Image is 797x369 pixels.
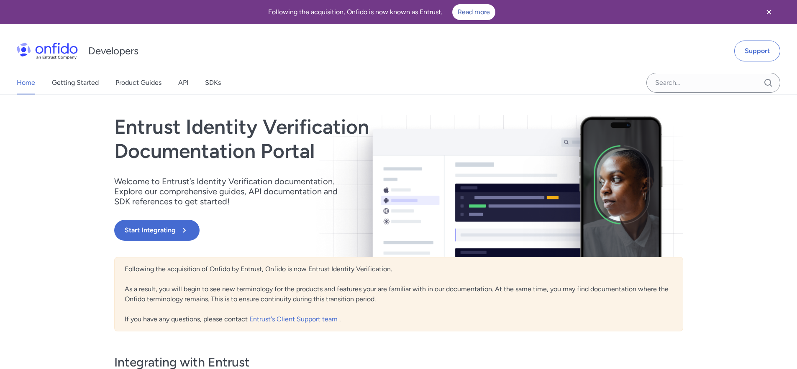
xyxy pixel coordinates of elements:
[114,176,349,206] p: Welcome to Entrust’s Identity Verification documentation. Explore our comprehensive guides, API d...
[10,4,753,20] div: Following the acquisition, Onfido is now known as Entrust.
[205,71,221,94] a: SDKs
[17,71,35,94] a: Home
[734,41,780,61] a: Support
[88,44,138,58] h1: Developers
[114,257,683,331] div: Following the acquisition of Onfido by Entrust, Onfido is now Entrust Identity Verification. As a...
[646,73,780,93] input: Onfido search input field
[114,220,200,241] button: Start Integrating
[114,115,513,163] h1: Entrust Identity Verification Documentation Portal
[17,43,78,59] img: Onfido Logo
[764,7,774,17] svg: Close banner
[178,71,188,94] a: API
[114,220,513,241] a: Start Integrating
[115,71,161,94] a: Product Guides
[452,4,495,20] a: Read more
[52,71,99,94] a: Getting Started
[753,2,784,23] button: Close banner
[249,315,339,323] a: Entrust's Client Support team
